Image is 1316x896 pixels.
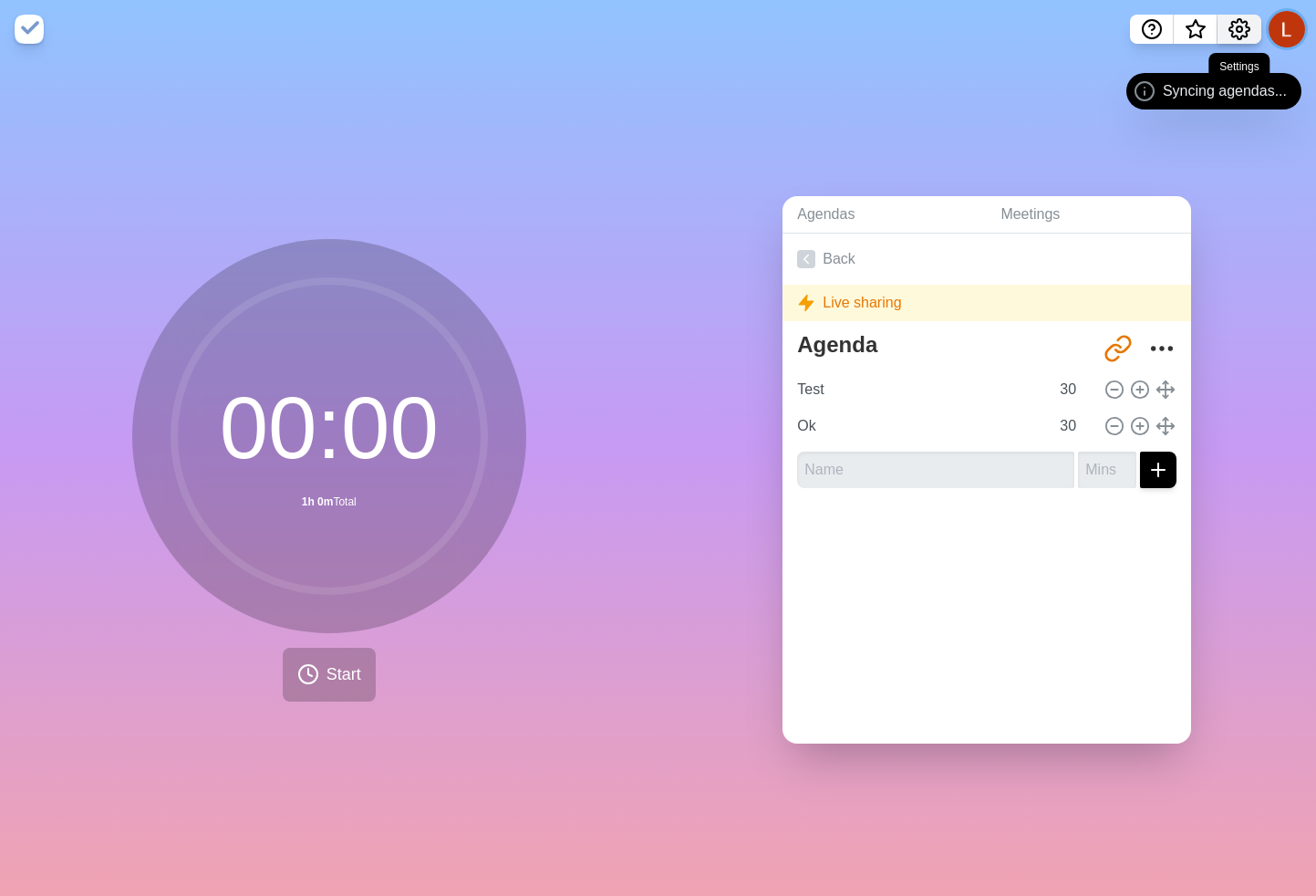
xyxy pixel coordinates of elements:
button: More [1144,330,1180,367]
input: Name [790,408,1049,444]
a: Agendas [782,196,986,234]
button: Settings [1218,15,1261,44]
input: Name [797,452,1074,488]
button: What’s new [1174,15,1218,44]
input: Mins [1078,452,1136,488]
span: Start [326,662,361,687]
button: Help [1130,15,1174,44]
span: Syncing agendas... [1163,80,1287,102]
button: Start [283,648,376,702]
input: Mins [1052,371,1096,408]
input: Mins [1052,408,1096,444]
a: Meetings [986,196,1191,234]
a: Back [782,234,1191,285]
img: timeblocks logo [15,15,44,44]
button: Share link [1100,330,1136,367]
input: Name [790,371,1049,408]
div: Live sharing [782,285,1191,321]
